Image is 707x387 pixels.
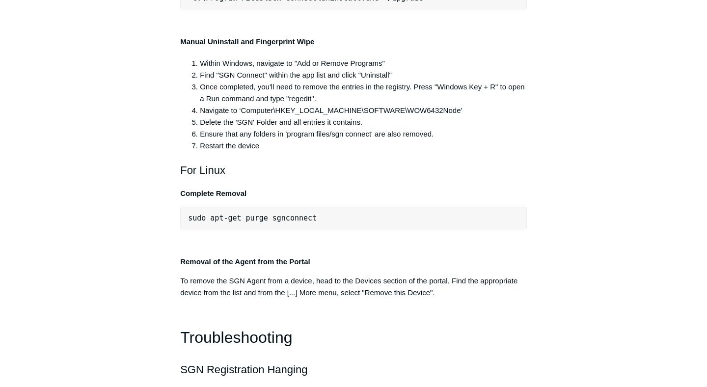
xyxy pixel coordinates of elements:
pre: sudo apt-get purge sgnconnect [180,207,527,229]
li: Ensure that any folders in 'program files/sgn connect' are also removed. [200,128,527,140]
h2: For Linux [180,162,527,179]
li: Find "SGN Connect" within the app list and click "Uninstall" [200,69,527,81]
span: To remove the SGN Agent from a device, head to the Devices section of the portal. Find the approp... [180,276,517,297]
li: Delete the 'SGN' Folder and all entries it contains. [200,116,527,128]
h1: Troubleshooting [180,325,527,350]
li: Navigate to ‘Computer\HKEY_LOCAL_MACHINE\SOFTWARE\WOW6432Node' [200,105,527,116]
li: Within Windows, navigate to "Add or Remove Programs" [200,57,527,69]
h2: SGN Registration Hanging [180,361,527,378]
li: Once completed, you'll need to remove the entries in the registry. Press "Windows Key + R" to ope... [200,81,527,105]
strong: Complete Removal [180,189,246,197]
li: Restart the device [200,140,527,152]
strong: Removal of the Agent from the Portal [180,257,310,266]
strong: Manual Uninstall and Fingerprint Wipe [180,37,314,46]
